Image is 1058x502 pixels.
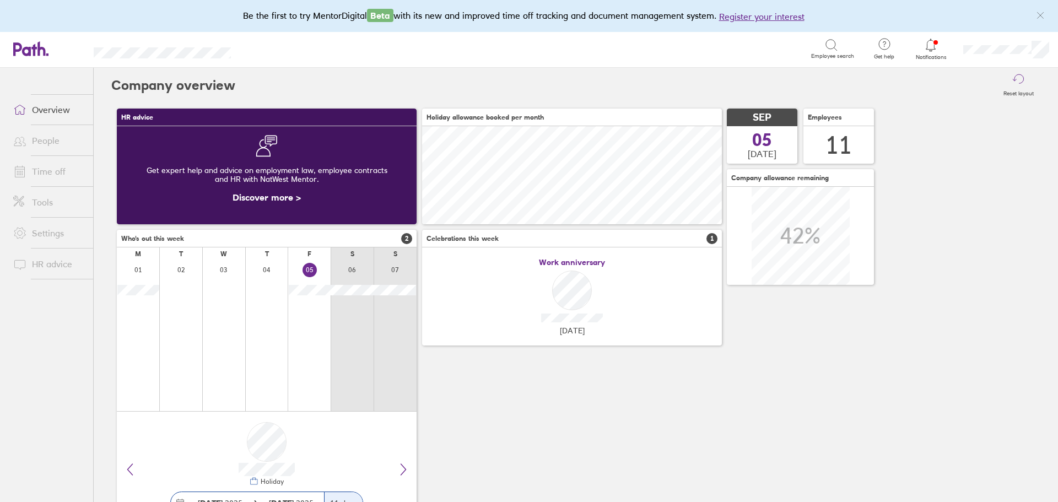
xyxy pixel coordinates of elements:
a: Notifications [913,37,949,61]
a: HR advice [4,253,93,275]
a: Time off [4,160,93,182]
span: Get help [866,53,902,60]
div: T [179,250,183,258]
span: Beta [367,9,393,22]
span: Who's out this week [121,235,184,242]
span: 2 [401,233,412,244]
div: Be the first to try MentorDigital with its new and improved time off tracking and document manage... [243,9,816,23]
span: Notifications [913,54,949,61]
span: 1 [706,233,717,244]
span: Celebrations this week [427,235,499,242]
a: Settings [4,222,93,244]
a: People [4,129,93,152]
button: Register your interest [719,10,805,23]
div: Search [261,44,289,53]
span: Company allowance remaining [731,174,829,182]
span: Holiday allowance booked per month [427,114,544,121]
div: F [307,250,311,258]
span: SEP [753,112,771,123]
div: M [135,250,141,258]
span: [DATE] [560,326,585,335]
a: Overview [4,99,93,121]
span: Employees [808,114,842,121]
div: S [350,250,354,258]
span: Work anniversary [539,258,605,267]
span: HR advice [121,114,153,121]
span: Employee search [811,53,854,60]
div: T [265,250,269,258]
span: 05 [752,131,772,149]
label: Reset layout [997,87,1040,97]
div: 11 [825,131,852,159]
h2: Company overview [111,68,235,103]
div: W [220,250,227,258]
a: Discover more > [233,192,301,203]
div: Holiday [258,478,284,485]
span: [DATE] [748,149,776,159]
div: Get expert help and advice on employment law, employee contracts and HR with NatWest Mentor. [126,157,408,192]
a: Tools [4,191,93,213]
button: Reset layout [997,68,1040,103]
div: S [393,250,397,258]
